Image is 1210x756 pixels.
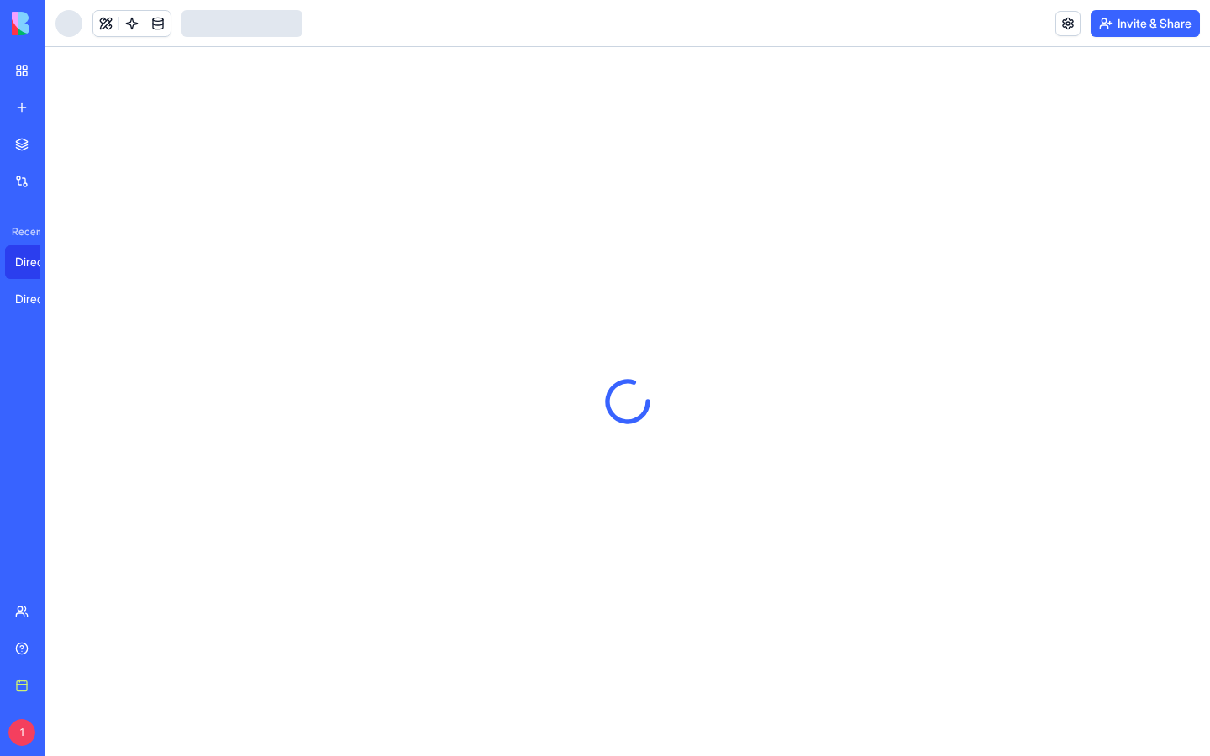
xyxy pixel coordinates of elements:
button: Invite & Share [1091,10,1200,37]
span: Recent [5,225,40,239]
div: Direct Uni Bills Quote [15,254,62,270]
span: 1 [8,719,35,746]
a: Direct Uni Bills Housemate Form [5,282,72,316]
a: Direct Uni Bills Quote [5,245,72,279]
div: Direct Uni Bills Housemate Form [15,291,62,307]
img: logo [12,12,116,35]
